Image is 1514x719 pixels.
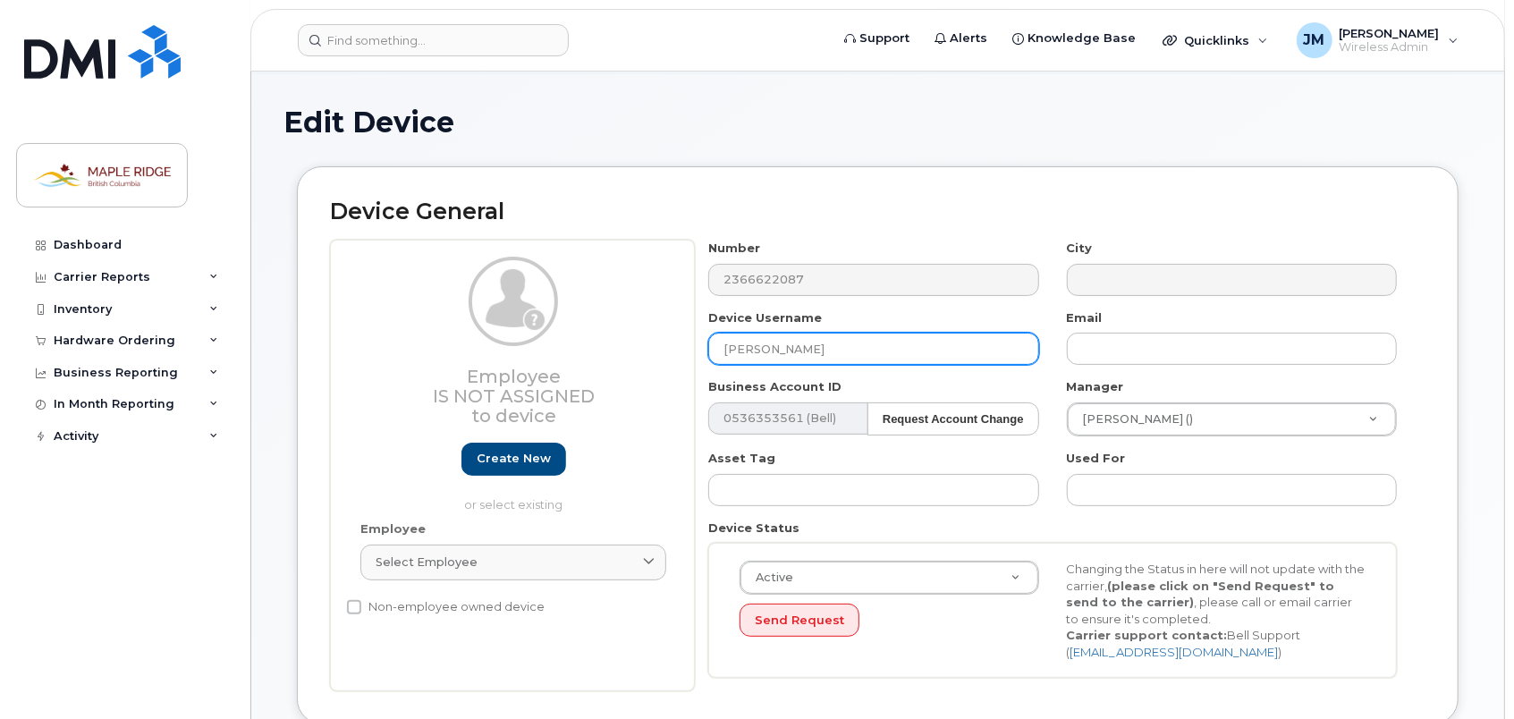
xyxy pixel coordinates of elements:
span: Is not assigned [433,385,595,407]
span: Select employee [376,554,478,571]
label: City [1067,240,1093,257]
label: Number [708,240,760,257]
label: Device Status [708,520,799,537]
a: Knowledge Base [1000,21,1148,56]
label: Device Username [708,309,822,326]
label: Non-employee owned device [347,596,545,618]
span: Support [859,30,909,47]
button: Send Request [740,604,859,637]
span: Active [745,570,793,586]
h1: Edit Device [283,106,1472,138]
label: Business Account ID [708,378,842,395]
span: Knowledge Base [1028,30,1136,47]
h3: Employee [360,367,666,426]
span: Quicklinks [1184,33,1249,47]
h2: Device General [330,199,1425,224]
a: Active [740,562,1038,594]
a: Alerts [922,21,1000,56]
a: [PERSON_NAME] () [1068,403,1396,436]
a: Create new [461,443,566,476]
input: Find something... [298,24,569,56]
label: Employee [360,520,426,537]
label: Used For [1067,450,1126,467]
a: Select employee [360,545,666,580]
strong: Request Account Change [883,412,1024,426]
label: Manager [1067,378,1124,395]
span: Wireless Admin [1340,40,1440,55]
p: or select existing [360,496,666,513]
a: [EMAIL_ADDRESS][DOMAIN_NAME] [1070,645,1278,659]
span: [PERSON_NAME] () [1072,411,1194,427]
strong: Carrier support contact: [1066,628,1227,642]
span: to device [471,405,556,427]
div: Jeff Melanson [1284,22,1471,58]
strong: (please click on "Send Request" to send to the carrier) [1066,579,1334,610]
a: Support [832,21,922,56]
div: Quicklinks [1150,22,1281,58]
button: Request Account Change [867,402,1039,436]
label: Asset Tag [708,450,775,467]
span: Alerts [950,30,987,47]
div: Changing the Status in here will not update with the carrier, , please call or email carrier to e... [1053,561,1379,660]
input: Non-employee owned device [347,600,361,614]
span: JM [1304,30,1325,51]
label: Email [1067,309,1103,326]
span: [PERSON_NAME] [1340,26,1440,40]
